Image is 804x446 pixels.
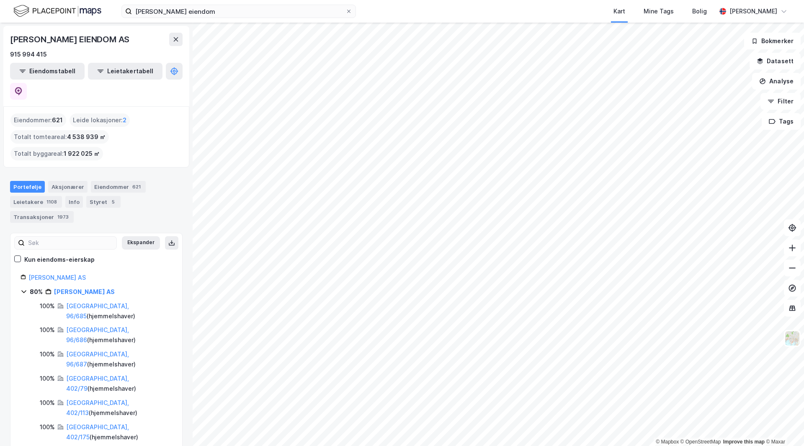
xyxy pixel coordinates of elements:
[13,4,101,18] img: logo.f888ab2527a4732fd821a326f86c7f29.svg
[24,255,95,265] div: Kun eiendoms-eierskap
[40,349,55,359] div: 100%
[40,422,55,432] div: 100%
[762,406,804,446] iframe: Chat Widget
[86,196,121,208] div: Styret
[7,257,160,271] textarea: Message…
[25,237,116,249] input: Søk
[30,287,43,297] div: 80%
[53,274,60,281] button: Start recording
[65,196,83,208] div: Info
[67,132,106,142] span: 4 538 939 ㎡
[13,105,53,110] div: Simen • 1h ago
[144,271,157,284] button: Send a message…
[10,63,85,80] button: Eiendomstabell
[10,130,109,144] div: Totalt tomteareal :
[66,301,172,321] div: ( hjemmelshaver )
[40,301,55,311] div: 100%
[131,3,147,19] button: Home
[131,183,142,191] div: 621
[10,147,103,160] div: Totalt byggareal :
[760,93,801,110] button: Filter
[656,439,679,445] a: Mapbox
[40,274,46,281] button: Gif picker
[70,113,130,127] div: Leide lokasjoner :
[26,274,33,281] button: Emoji picker
[13,274,20,281] button: Upload attachment
[41,4,61,10] h1: Simen
[109,198,117,206] div: 5
[66,374,172,394] div: ( hjemmelshaver )
[10,49,47,59] div: 915 994 415
[66,349,172,369] div: ( hjemmelshaver )
[66,398,172,418] div: ( hjemmelshaver )
[729,6,777,16] div: [PERSON_NAME]
[723,439,765,445] a: Improve this map
[28,274,86,281] a: [PERSON_NAME] AS
[10,33,131,46] div: [PERSON_NAME] EIENDOM AS
[66,351,129,368] a: [GEOGRAPHIC_DATA], 96/687
[10,196,62,208] div: Leietakere
[744,33,801,49] button: Bokmerker
[64,149,100,159] span: 1 922 025 ㎡
[7,48,137,103] div: Hei og velkommen til Newsec Maps, [PERSON_NAME]Om det er du lurer på så er det bare å ta kontakt ...
[66,399,129,416] a: [GEOGRAPHIC_DATA], 402/113
[66,302,129,320] a: [GEOGRAPHIC_DATA], 96/685
[54,288,115,295] a: [PERSON_NAME] AS
[48,181,88,193] div: Aksjonærer
[644,6,674,16] div: Mine Tags
[10,211,74,223] div: Transaksjoner
[750,53,801,70] button: Datasett
[66,423,129,441] a: [GEOGRAPHIC_DATA], 402/175
[45,198,59,206] div: 1108
[680,439,721,445] a: OpenStreetMap
[147,3,162,18] div: Close
[7,48,161,122] div: Simen says…
[132,5,345,18] input: Søk på adresse, matrikkel, gårdeiere, leietakere eller personer
[762,113,801,130] button: Tags
[784,330,800,346] img: Z
[52,115,63,125] span: 621
[66,422,172,442] div: ( hjemmelshaver )
[752,73,801,90] button: Analyse
[10,181,45,193] div: Portefølje
[13,74,131,98] div: Om det er du lurer på så er det bare å ta kontakt her. [DEMOGRAPHIC_DATA] fornøyelse!
[122,236,160,250] button: Ekspander
[66,325,172,345] div: ( hjemmelshaver )
[66,375,129,392] a: [GEOGRAPHIC_DATA], 402/79
[40,325,55,335] div: 100%
[40,374,55,384] div: 100%
[13,53,131,70] div: Hei og velkommen til Newsec Maps, [PERSON_NAME]
[613,6,625,16] div: Kart
[123,115,126,125] span: 2
[56,213,70,221] div: 1973
[10,113,66,127] div: Eiendommer :
[88,63,162,80] button: Leietakertabell
[40,398,55,408] div: 100%
[41,10,91,19] p: Active over [DATE]
[692,6,707,16] div: Bolig
[91,181,146,193] div: Eiendommer
[66,326,129,343] a: [GEOGRAPHIC_DATA], 96/686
